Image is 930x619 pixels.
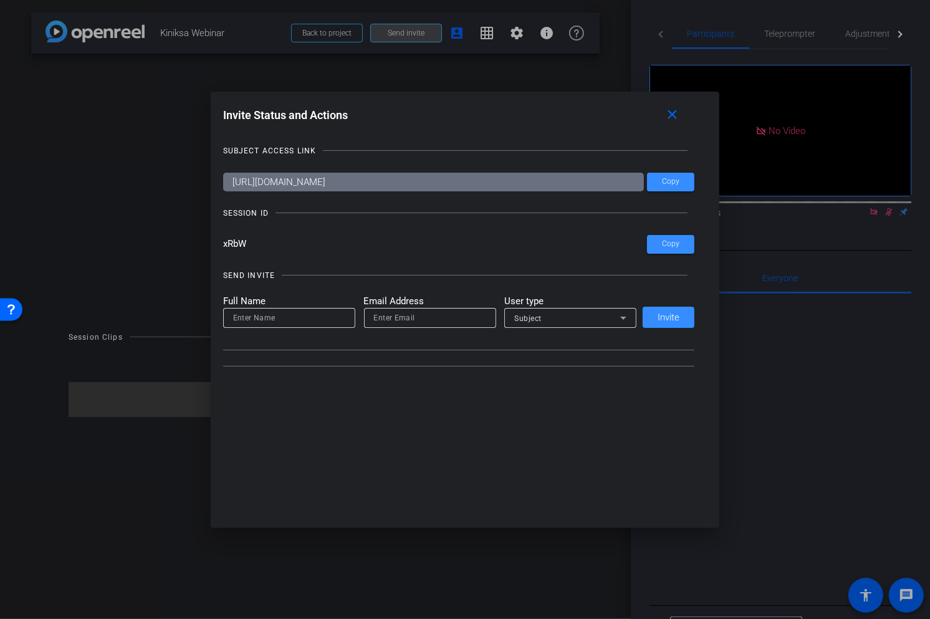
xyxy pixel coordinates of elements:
mat-label: User type [504,294,636,309]
openreel-title-line: SEND INVITE [223,269,695,282]
span: Copy [662,177,679,186]
openreel-title-line: SUBJECT ACCESS LINK [223,145,695,157]
openreel-title-line: SESSION ID [223,207,695,219]
div: SEND INVITE [223,269,275,282]
div: SESSION ID [223,207,269,219]
button: Copy [647,173,694,191]
input: Enter Email [374,310,486,325]
mat-label: Email Address [364,294,496,309]
mat-icon: close [664,107,680,123]
div: Invite Status and Actions [223,104,695,127]
input: Enter Name [233,310,345,325]
div: SUBJECT ACCESS LINK [223,145,316,157]
span: Subject [514,314,542,323]
mat-label: Full Name [223,294,355,309]
button: Copy [647,235,694,254]
span: Copy [662,239,679,249]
